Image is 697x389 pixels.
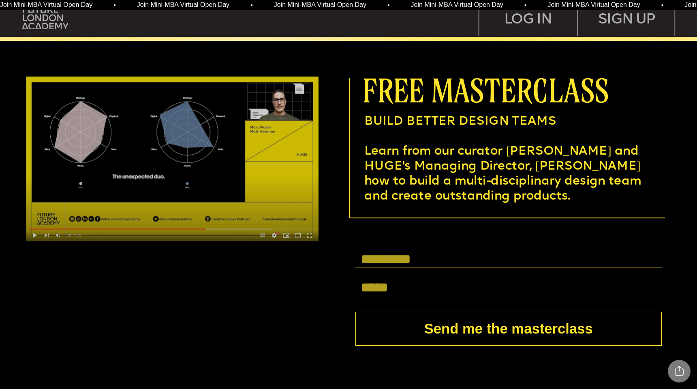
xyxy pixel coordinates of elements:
button: Send me the masterclass [355,312,662,346]
div: Share [668,360,691,383]
span: • [524,2,526,9]
span: • [113,2,115,9]
span: free masterclass [362,72,609,108]
span: • [387,2,389,9]
img: upload-6120175a-1ecc-4694-bef1-d61fdbc9d61d.jpg [26,77,319,242]
span: • [250,2,252,9]
span: BUILD BETTER DESIGN TEAMS [364,116,556,128]
img: upload-bfdffa89-fac7-4f57-a443-c7c39906ba42.png [22,6,68,29]
span: • [661,2,663,9]
span: Learn from our curator [PERSON_NAME] and HUGE's Managing Director, [PERSON_NAME] how to build a m... [364,146,645,203]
